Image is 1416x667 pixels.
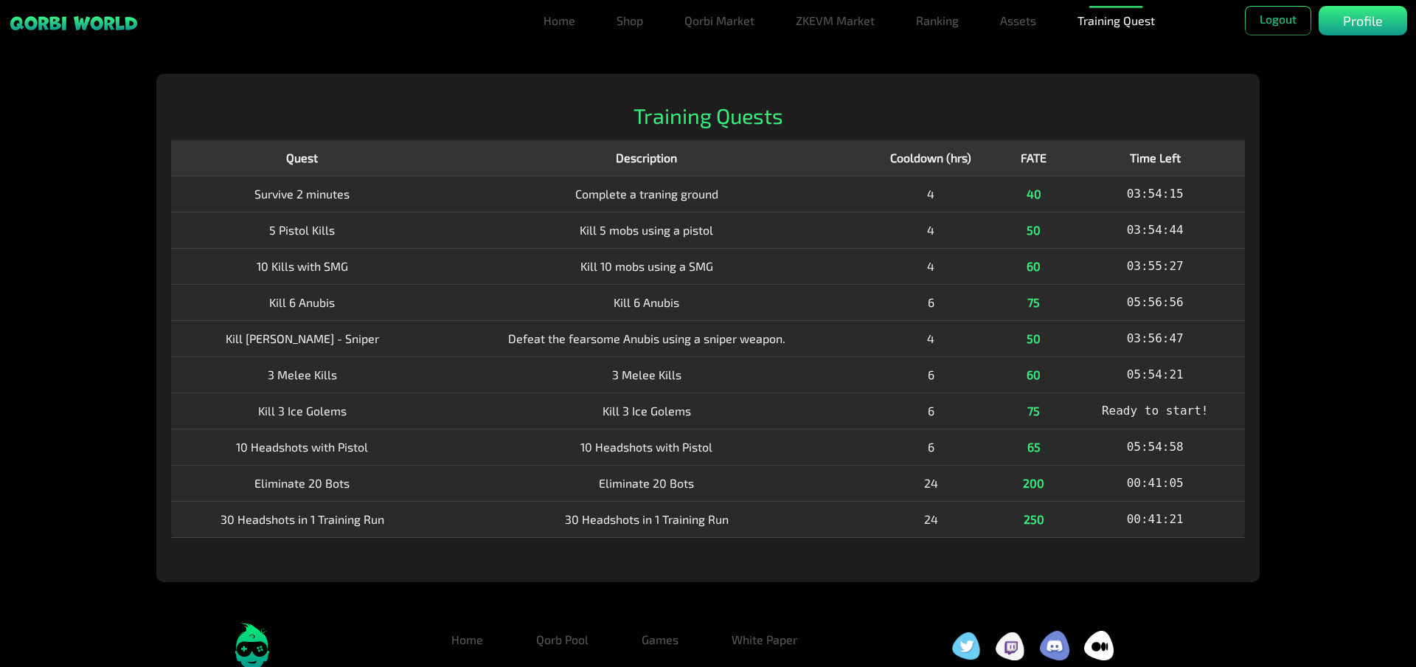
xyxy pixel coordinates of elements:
[678,6,760,35] a: Qorbi Market
[1013,511,1059,529] div: 250
[861,429,1004,466] td: 6
[1004,139,1067,175] th: FATE
[790,6,881,35] a: ZKEVM Market
[168,247,432,283] td: 10 Kills with SMG
[431,429,860,466] td: 10 Headshots with Pistol
[861,502,1004,538] td: 24
[1067,211,1248,247] td: 03:54:44
[1067,247,1248,283] td: 03:55:27
[1343,11,1383,31] p: Profile
[630,625,690,654] a: Games
[168,320,432,356] td: Kill [PERSON_NAME] - Sniper
[861,356,1004,393] td: 6
[168,284,432,320] td: Kill 6 Anubis
[1013,438,1059,456] div: 65
[1072,6,1161,35] a: Training Quest
[861,466,1004,502] td: 24
[861,211,1004,247] td: 4
[1013,402,1059,420] div: 75
[861,247,1004,283] td: 4
[431,139,860,175] th: Description
[861,284,1004,320] td: 6
[1084,631,1114,660] img: social icon
[168,356,432,393] td: 3 Melee Kills
[1013,366,1059,384] div: 60
[1013,257,1059,274] div: 60
[1067,175,1248,211] td: 03:54:15
[861,139,1004,175] th: Cooldown (hrs)
[168,139,432,175] th: Quest
[168,393,432,429] td: Kill 3 Ice Golems
[1013,221,1059,238] div: 50
[1013,184,1059,201] div: 40
[1067,502,1248,538] td: 00:41:21
[431,284,860,320] td: Kill 6 Anubis
[431,466,860,502] td: Eliminate 20 Bots
[524,625,600,654] a: Qorb Pool
[168,502,432,538] td: 30 Headshots in 1 Training Run
[1040,631,1069,660] img: social icon
[861,175,1004,211] td: 4
[1013,475,1059,493] div: 200
[910,6,965,35] a: Ranking
[1104,404,1211,418] span: Ready to start!
[861,320,1004,356] td: 4
[538,6,581,35] a: Home
[168,466,432,502] td: Eliminate 20 Bots
[168,429,432,466] td: 10 Headshots with Pistol
[1067,284,1248,320] td: 05:56:56
[9,15,139,32] img: sticky brand-logo
[440,625,495,654] a: Home
[951,632,981,660] img: social icon
[168,211,432,247] td: 5 Pistol Kills
[1013,293,1059,311] div: 75
[1067,139,1248,175] th: Time Left
[431,356,860,393] td: 3 Melee Kills
[720,625,809,654] a: White Paper
[1013,330,1059,348] div: 50
[168,175,432,211] td: Survive 2 minutes
[994,6,1042,35] a: Assets
[1245,6,1311,35] button: Logout
[611,6,649,35] a: Shop
[1067,466,1248,502] td: 00:41:05
[431,247,860,283] td: Kill 10 mobs using a SMG
[996,632,1025,660] img: social icon
[431,175,860,211] td: Complete a traning ground
[431,320,860,356] td: Defeat the fearsome Anubis using a sniper weapon.
[1067,356,1248,393] td: 05:54:21
[1067,429,1248,466] td: 05:54:58
[861,393,1004,429] td: 6
[431,211,860,247] td: Kill 5 mobs using a pistol
[168,102,1248,128] h2: Training Quests
[431,393,860,429] td: Kill 3 Ice Golems
[431,502,860,538] td: 30 Headshots in 1 Training Run
[1067,320,1248,356] td: 03:56:47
